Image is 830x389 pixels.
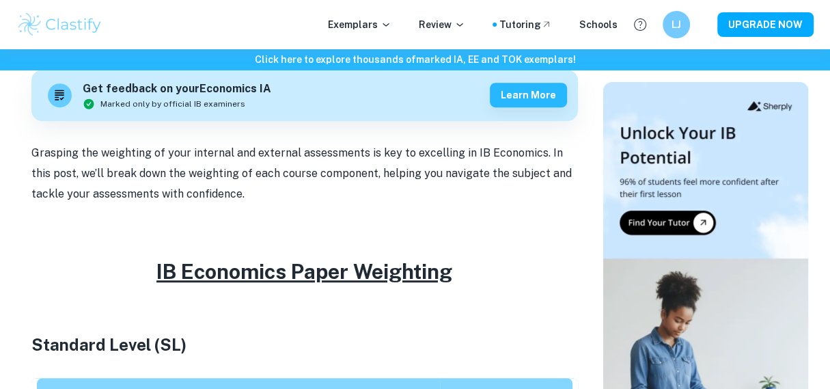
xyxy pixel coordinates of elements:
span: Marked only by official IB examiners [100,98,245,110]
button: LJ [663,11,690,38]
h3: Standard Level (SL) [31,332,578,357]
h6: Click here to explore thousands of marked IA, EE and TOK exemplars ! [3,52,827,67]
button: UPGRADE NOW [717,12,814,37]
p: Exemplars [328,17,391,32]
p: Review [419,17,465,32]
a: Schools [579,17,618,32]
img: Clastify logo [16,11,103,38]
p: Grasping the weighting of your internal and external assessments is key to excelling in IB Econom... [31,143,578,205]
u: IB Economics Paper Weighting [156,259,452,284]
a: Get feedback on yourEconomics IAMarked only by official IB examinersLearn more [31,70,578,121]
h6: LJ [669,17,684,32]
button: Help and Feedback [628,13,652,36]
h6: Get feedback on your Economics IA [83,81,271,98]
button: Learn more [490,83,567,107]
a: Tutoring [499,17,552,32]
